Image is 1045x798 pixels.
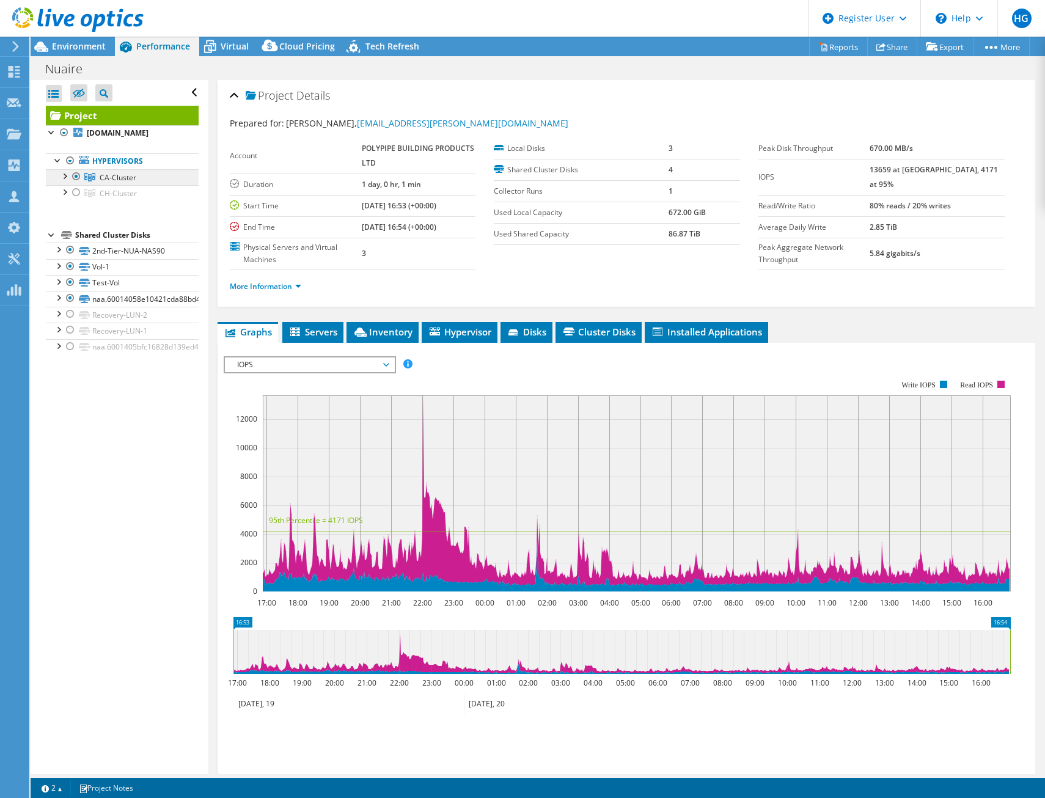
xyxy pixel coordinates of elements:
[279,40,335,52] span: Cloud Pricing
[870,143,913,153] b: 670.00 MB/s
[786,598,805,608] text: 10:00
[777,678,796,688] text: 10:00
[599,598,618,608] text: 04:00
[324,678,343,688] text: 20:00
[661,598,680,608] text: 06:00
[960,381,993,389] text: Read IOPS
[365,40,419,52] span: Tech Refresh
[745,678,764,688] text: 09:00
[100,172,136,183] span: CA-Cluster
[494,207,668,219] label: Used Local Capacity
[46,125,199,141] a: [DOMAIN_NAME]
[428,326,491,338] span: Hypervisor
[444,598,463,608] text: 23:00
[362,143,474,168] b: POLYPIPE BUILDING PRODUCTS LTD
[224,774,369,798] h2: Advanced Graph Controls
[867,37,917,56] a: Share
[353,326,413,338] span: Inventory
[669,207,706,218] b: 672.00 GiB
[319,598,338,608] text: 19:00
[240,471,257,481] text: 8000
[422,678,441,688] text: 23:00
[46,291,199,307] a: naa.60014058e10421cda88bd4a04dab24da
[40,62,101,76] h1: Nuaire
[46,275,199,291] a: Test-Vol
[381,598,400,608] text: 21:00
[33,780,71,796] a: 2
[692,598,711,608] text: 07:00
[46,106,199,125] a: Project
[842,678,861,688] text: 12:00
[389,678,408,688] text: 22:00
[257,598,276,608] text: 17:00
[758,241,870,266] label: Peak Aggregate Network Throughput
[973,37,1030,56] a: More
[357,117,568,129] a: [EMAIL_ADDRESS][PERSON_NAME][DOMAIN_NAME]
[758,171,870,183] label: IOPS
[224,326,272,338] span: Graphs
[942,598,961,608] text: 15:00
[755,598,774,608] text: 09:00
[973,598,992,608] text: 16:00
[911,598,930,608] text: 14:00
[75,228,199,243] div: Shared Cluster Disks
[486,678,505,688] text: 01:00
[631,598,650,608] text: 05:00
[240,500,257,510] text: 6000
[292,678,311,688] text: 19:00
[507,326,546,338] span: Disks
[136,40,190,52] span: Performance
[936,13,947,24] svg: \n
[240,529,257,539] text: 4000
[87,128,148,138] b: [DOMAIN_NAME]
[46,259,199,275] a: Vol-1
[475,598,494,608] text: 00:00
[809,37,868,56] a: Reports
[669,186,673,196] b: 1
[288,326,337,338] span: Servers
[907,678,926,688] text: 14:00
[240,557,257,568] text: 2000
[879,598,898,608] text: 13:00
[901,381,936,389] text: Write IOPS
[651,326,762,338] span: Installed Applications
[583,678,602,688] text: 04:00
[713,678,732,688] text: 08:00
[870,200,951,211] b: 80% reads / 20% writes
[362,222,436,232] b: [DATE] 16:54 (+00:00)
[817,598,836,608] text: 11:00
[454,678,473,688] text: 00:00
[870,164,998,189] b: 13659 at [GEOGRAPHIC_DATA], 4171 at 95%
[724,598,743,608] text: 08:00
[875,678,893,688] text: 13:00
[494,185,668,197] label: Collector Runs
[230,221,362,233] label: End Time
[46,307,199,323] a: Recovery-LUN-2
[917,37,974,56] a: Export
[230,200,362,212] label: Start Time
[362,179,421,189] b: 1 day, 0 hr, 1 min
[362,248,366,258] b: 3
[870,248,920,258] b: 5.84 gigabits/s
[810,678,829,688] text: 11:00
[971,678,990,688] text: 16:00
[848,598,867,608] text: 12:00
[537,598,556,608] text: 02:00
[568,598,587,608] text: 03:00
[230,178,362,191] label: Duration
[260,678,279,688] text: 18:00
[230,281,301,291] a: More Information
[506,598,525,608] text: 01:00
[46,153,199,169] a: Hypervisors
[236,442,257,453] text: 10000
[939,678,958,688] text: 15:00
[100,188,137,199] span: CH-Cluster
[758,200,870,212] label: Read/Write Ratio
[288,598,307,608] text: 18:00
[246,90,293,102] span: Project
[46,169,199,185] a: CA-Cluster
[362,200,436,211] b: [DATE] 16:53 (+00:00)
[269,515,363,525] text: 95th Percentile = 4171 IOPS
[231,357,388,372] span: IOPS
[870,222,897,232] b: 2.85 TiB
